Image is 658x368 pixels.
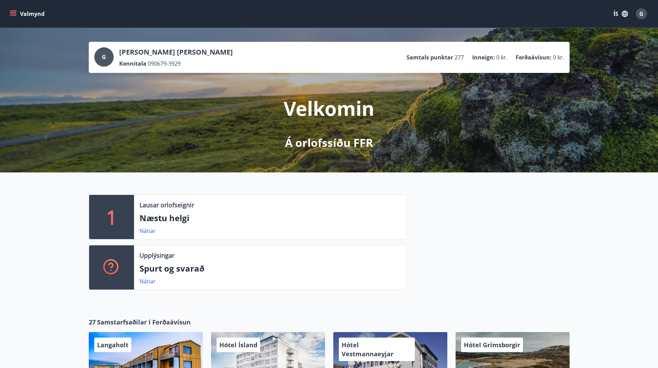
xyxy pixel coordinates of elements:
[119,47,233,57] p: [PERSON_NAME] [PERSON_NAME]
[102,53,106,61] span: G
[610,8,632,20] button: ÍS
[455,54,464,61] span: 277
[496,54,507,61] span: 0 kr.
[140,200,194,209] p: Lausar orlofseignir
[106,204,117,230] p: 1
[639,10,643,18] span: G
[284,95,374,121] p: Velkomin
[140,251,174,260] p: Upplýsingar
[140,263,401,274] p: Spurt og svarað
[219,341,257,349] span: Hótel Ísland
[516,54,552,61] p: Ferðaávísun :
[140,277,156,285] a: Nánar
[472,54,495,61] p: Inneign :
[285,135,373,150] p: Á orlofssíðu FFR
[97,318,191,327] span: Samstarfsaðilar í Ferðaávísun
[97,341,128,349] span: Langaholt
[119,60,146,67] p: Kennitala
[148,60,181,67] span: 090679-3929
[89,318,96,327] span: 27
[407,54,453,61] p: Samtals punktar
[464,341,520,349] span: Hótel Grímsborgir
[553,54,564,61] span: 0 kr.
[342,341,393,358] span: Hótel Vestmannaeyjar
[8,8,47,20] button: menu
[633,6,650,22] button: G
[140,227,156,235] a: Nánar
[140,212,401,224] p: Næstu helgi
